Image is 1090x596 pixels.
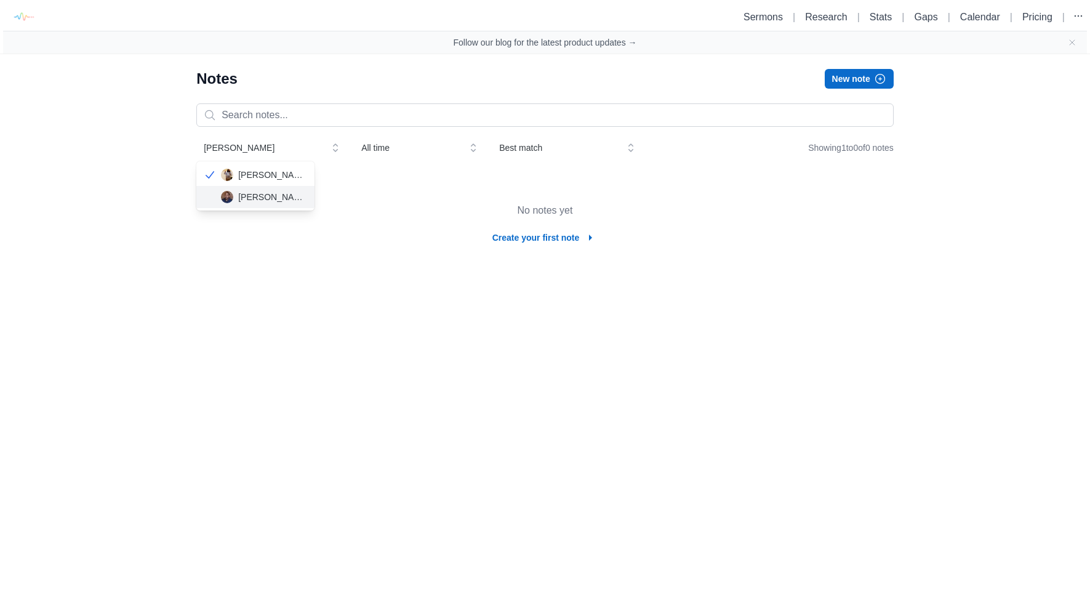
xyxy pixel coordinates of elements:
[196,161,315,211] div: [PERSON_NAME]
[221,191,233,203] img: avatar
[196,137,347,159] button: [PERSON_NAME]
[238,169,305,181] span: [PERSON_NAME] [PERSON_NAME]
[221,169,233,181] img: avatar
[204,142,322,154] span: [PERSON_NAME]
[1028,534,1075,581] iframe: Drift Widget Chat Controller
[238,191,305,203] span: [PERSON_NAME] [PERSON_NAME]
